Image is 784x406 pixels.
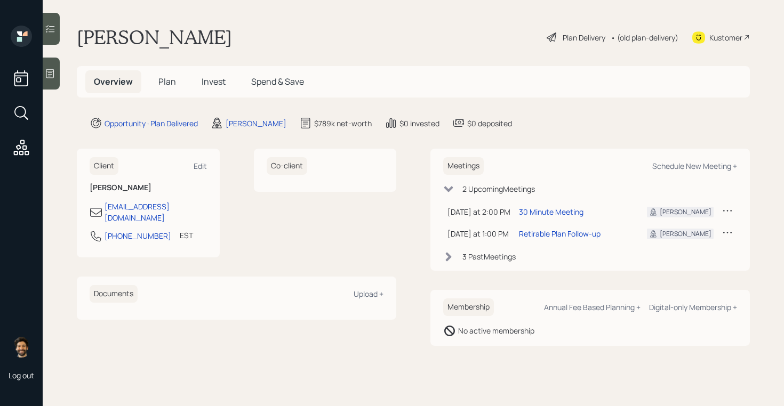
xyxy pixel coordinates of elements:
[563,32,605,43] div: Plan Delivery
[267,157,307,175] h6: Co-client
[251,76,304,87] span: Spend & Save
[314,118,372,129] div: $789k net-worth
[11,336,32,358] img: eric-schwartz-headshot.png
[90,183,207,192] h6: [PERSON_NAME]
[158,76,176,87] span: Plan
[226,118,286,129] div: [PERSON_NAME]
[105,201,207,223] div: [EMAIL_ADDRESS][DOMAIN_NAME]
[462,183,535,194] div: 2 Upcoming Meeting s
[443,157,484,175] h6: Meetings
[544,302,641,312] div: Annual Fee Based Planning +
[399,118,439,129] div: $0 invested
[90,285,138,303] h6: Documents
[458,325,534,336] div: No active membership
[652,161,737,171] div: Schedule New Meeting +
[94,76,133,87] span: Overview
[660,207,711,217] div: [PERSON_NAME]
[194,161,207,171] div: Edit
[90,157,118,175] h6: Client
[105,118,198,129] div: Opportunity · Plan Delivered
[202,76,226,87] span: Invest
[519,206,583,217] div: 30 Minute Meeting
[611,32,678,43] div: • (old plan-delivery)
[467,118,512,129] div: $0 deposited
[519,228,601,239] div: Retirable Plan Follow-up
[447,228,510,239] div: [DATE] at 1:00 PM
[180,230,193,241] div: EST
[649,302,737,312] div: Digital-only Membership +
[354,289,383,299] div: Upload +
[660,229,711,239] div: [PERSON_NAME]
[105,230,171,241] div: [PHONE_NUMBER]
[77,26,232,49] h1: [PERSON_NAME]
[443,298,494,316] h6: Membership
[462,251,516,262] div: 3 Past Meeting s
[709,32,742,43] div: Kustomer
[447,206,510,217] div: [DATE] at 2:00 PM
[9,370,34,380] div: Log out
